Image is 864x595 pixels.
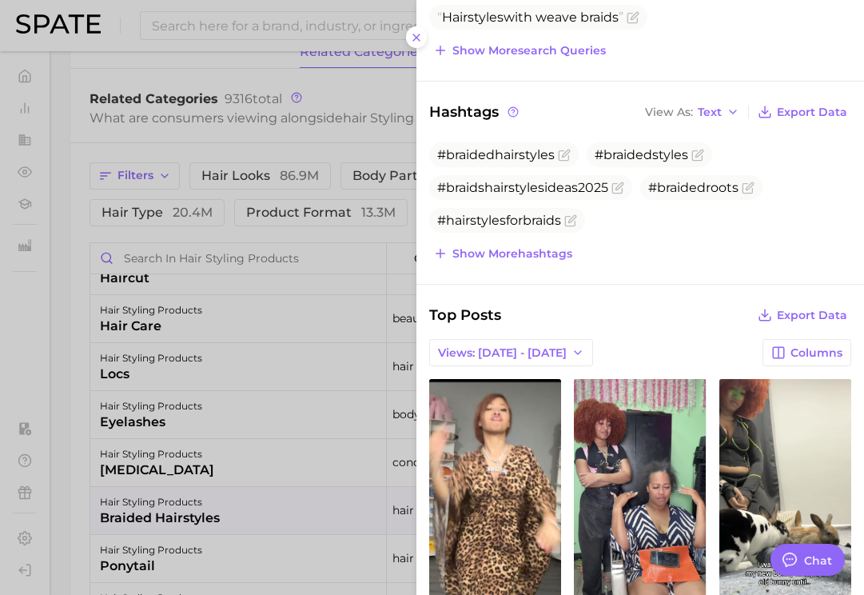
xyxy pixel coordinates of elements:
button: Flag as miscategorized or irrelevant [558,149,571,162]
span: Show more search queries [452,44,606,58]
span: #hairstylesforbraids [437,213,561,228]
span: Hairstyles [442,10,504,25]
button: Flag as miscategorized or irrelevant [691,149,704,162]
span: Columns [790,346,842,360]
button: Export Data [754,101,851,123]
span: Export Data [777,309,847,322]
span: Hashtags [429,101,521,123]
span: Show more hashtags [452,247,572,261]
button: Export Data [754,304,851,326]
span: #braidshairstylesideas2025 [437,180,608,195]
span: #braidedstyles [595,147,688,162]
button: Views: [DATE] - [DATE] [429,339,593,366]
span: View As [645,108,693,117]
span: Text [698,108,722,117]
button: Show morehashtags [429,242,576,265]
span: with weave braids [437,10,623,25]
button: Show moresearch queries [429,39,610,62]
span: #braidedhairstyles [437,147,555,162]
span: Export Data [777,106,847,119]
button: Flag as miscategorized or irrelevant [611,182,624,194]
button: View AsText [641,102,743,122]
span: #braidedroots [648,180,739,195]
span: Top Posts [429,304,501,326]
span: Views: [DATE] - [DATE] [438,346,567,360]
button: Columns [762,339,851,366]
button: Flag as miscategorized or irrelevant [627,11,639,24]
button: Flag as miscategorized or irrelevant [564,214,577,227]
button: Flag as miscategorized or irrelevant [742,182,755,194]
